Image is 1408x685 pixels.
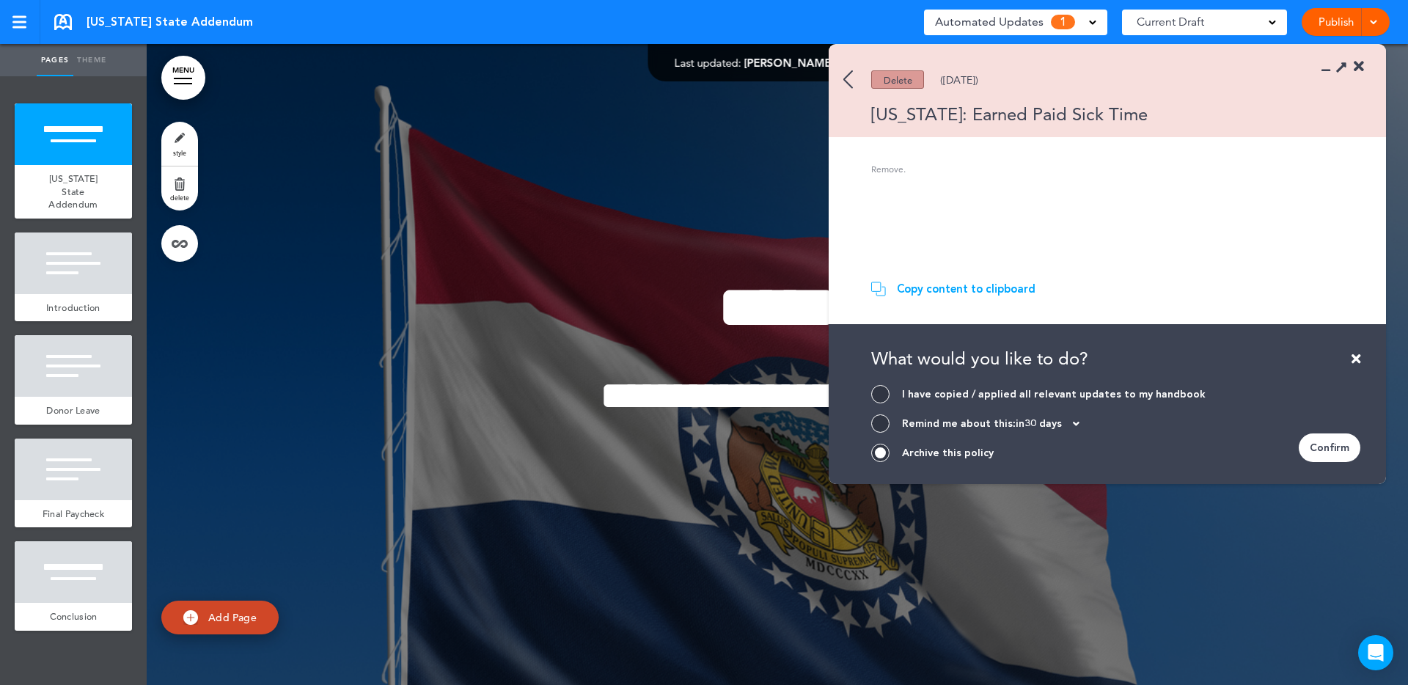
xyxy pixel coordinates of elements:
div: Delete [871,70,924,89]
div: What would you like to do? [871,346,1360,385]
div: ([DATE]) [940,75,978,85]
span: Automated Updates [935,12,1044,32]
img: back.svg [843,70,853,89]
span: 30 days [1024,419,1062,429]
a: MENU [161,56,205,100]
div: Archive this policy [902,446,994,460]
div: [US_STATE]: Earned Paid Sick Time [829,102,1343,126]
span: Current Draft [1137,12,1204,32]
div: — [675,57,881,68]
span: [PERSON_NAME] [744,56,835,70]
span: delete [170,193,189,202]
span: 1 [1051,15,1075,29]
span: Conclusion [50,610,98,623]
div: Copy content to clipboard [897,282,1035,296]
a: Pages [37,44,73,76]
span: Last updated: [675,56,741,70]
span: Introduction [46,301,100,314]
span: [US_STATE] State Addendum [87,14,253,30]
span: Remind me about this: [902,417,1016,431]
div: I have copied / applied all relevant updates to my handbook [902,387,1206,401]
a: Theme [73,44,110,76]
img: add.svg [183,610,198,625]
span: style [173,148,186,157]
a: Conclusion [15,603,132,631]
a: Introduction [15,294,132,322]
span: Donor Leave [46,404,100,417]
span: Final Paycheck [43,508,104,520]
a: Publish [1313,8,1359,36]
a: Add Page [161,601,279,635]
div: in [1016,419,1079,429]
span: Add Page [208,611,257,624]
a: Final Paycheck [15,500,132,528]
a: style [161,122,198,166]
a: Donor Leave [15,397,132,425]
span: [US_STATE] State Addendum [48,172,98,210]
img: copy.svg [871,282,886,296]
div: Open Intercom Messenger [1358,635,1393,670]
p: Remove. [871,163,1348,176]
div: Confirm [1299,433,1360,462]
a: [US_STATE] State Addendum [15,165,132,219]
a: delete [161,166,198,210]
